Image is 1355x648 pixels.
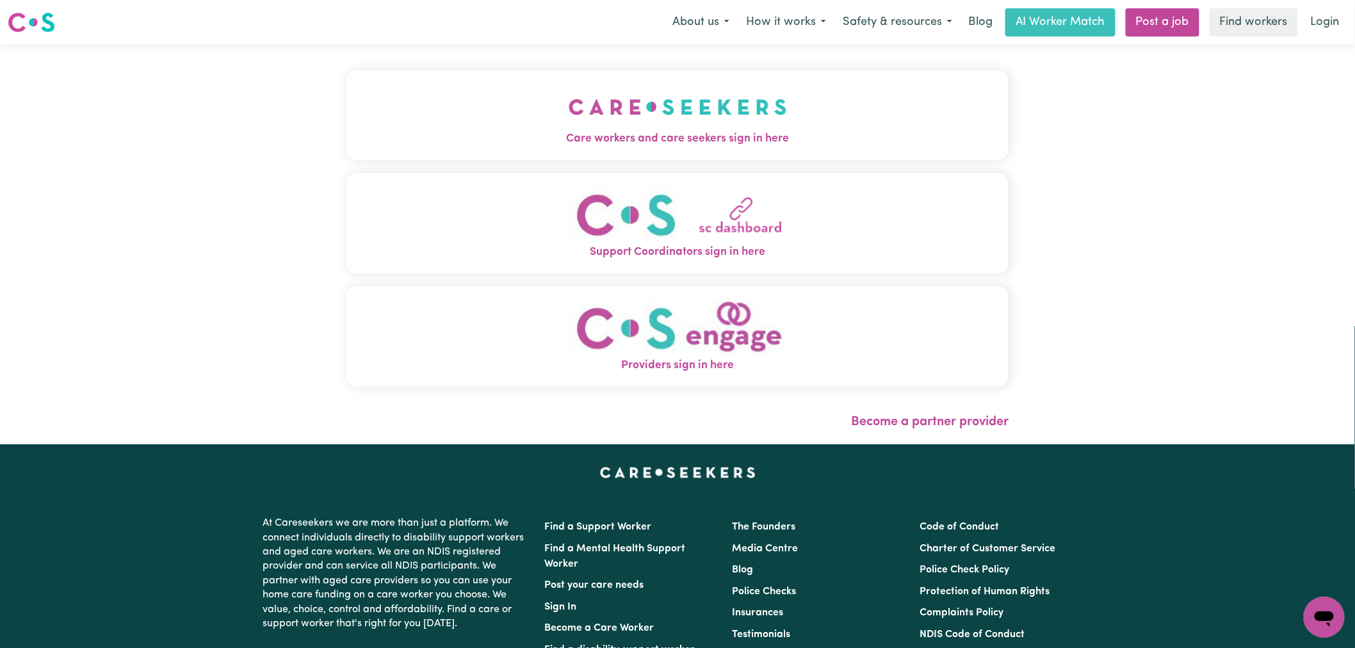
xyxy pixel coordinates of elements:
[1304,597,1345,638] iframe: Button to launch messaging window
[920,544,1056,554] a: Charter of Customer Service
[8,8,55,37] a: Careseekers logo
[732,608,783,618] a: Insurances
[8,11,55,34] img: Careseekers logo
[600,467,756,478] a: Careseekers home page
[732,522,795,532] a: The Founders
[544,544,685,569] a: Find a Mental Health Support Worker
[544,522,651,532] a: Find a Support Worker
[738,9,834,36] button: How it works
[961,8,1000,36] a: Blog
[1005,8,1116,36] a: AI Worker Match
[346,173,1009,273] button: Support Coordinators sign in here
[346,131,1009,147] span: Care workers and care seekers sign in here
[346,70,1009,160] button: Care workers and care seekers sign in here
[346,286,1009,387] button: Providers sign in here
[920,608,1004,618] a: Complaints Policy
[920,522,1000,532] a: Code of Conduct
[346,244,1009,261] span: Support Coordinators sign in here
[732,565,753,575] a: Blog
[834,9,961,36] button: Safety & resources
[263,511,529,636] p: At Careseekers we are more than just a platform. We connect individuals directly to disability su...
[1210,8,1298,36] a: Find workers
[544,602,576,612] a: Sign In
[732,587,796,597] a: Police Checks
[920,587,1050,597] a: Protection of Human Rights
[664,9,738,36] button: About us
[1126,8,1199,36] a: Post a job
[732,544,798,554] a: Media Centre
[346,357,1009,374] span: Providers sign in here
[920,629,1025,640] a: NDIS Code of Conduct
[732,629,790,640] a: Testimonials
[1303,8,1347,36] a: Login
[544,623,654,633] a: Become a Care Worker
[851,416,1009,428] a: Become a partner provider
[544,580,644,590] a: Post your care needs
[920,565,1010,575] a: Police Check Policy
